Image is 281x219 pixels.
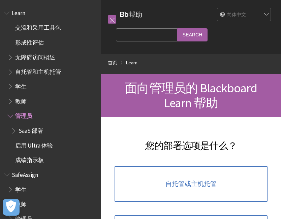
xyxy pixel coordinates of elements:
[3,199,20,216] button: Open Preferences
[126,59,137,67] a: Learn
[15,66,61,75] span: 自托管和主机托管
[125,80,257,111] span: 面向管理员的 Blackboard Learn 帮助
[108,59,117,67] a: 首页
[15,111,32,120] span: 管理员
[19,125,43,134] span: SaaS 部署
[115,130,268,153] h2: 您的部署选项是什么？
[12,169,38,178] span: SafeAssign
[15,184,27,193] span: 学生
[15,199,27,208] span: 教师
[15,96,27,105] span: 教师
[4,7,97,166] nav: Book outline for Blackboard Learn Help
[12,7,25,17] span: Learn
[115,166,268,202] a: 自托管或主机托管
[15,140,53,149] span: 启用 Ultra 体验
[177,28,208,41] input: Search
[120,10,142,19] a: Bb帮助
[217,8,271,22] select: Site Language Selector
[15,52,55,61] span: 无障碍访问概述
[15,155,44,164] span: 成绩指示板
[15,81,27,90] span: 学生
[15,22,61,31] span: 交流和采用工具包
[15,37,44,46] span: 形成性评估
[165,180,217,188] span: 自托管或主机托管
[120,10,129,19] strong: Bb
